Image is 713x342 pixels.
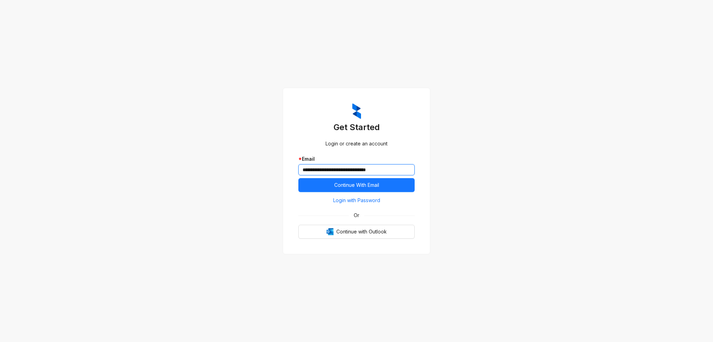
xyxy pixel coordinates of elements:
[336,228,387,236] span: Continue with Outlook
[333,197,380,204] span: Login with Password
[352,103,361,119] img: ZumaIcon
[349,212,364,219] span: Or
[298,195,415,206] button: Login with Password
[327,228,334,235] img: Outlook
[334,181,379,189] span: Continue With Email
[298,140,415,148] div: Login or create an account
[298,178,415,192] button: Continue With Email
[298,155,415,163] div: Email
[298,122,415,133] h3: Get Started
[298,225,415,239] button: OutlookContinue with Outlook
